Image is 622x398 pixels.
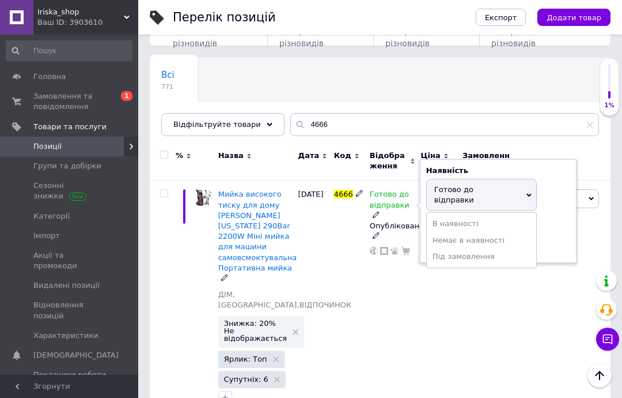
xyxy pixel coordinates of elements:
[33,250,107,271] span: Акції та промокоди
[33,300,107,321] span: Відновлення позицій
[33,91,107,112] span: Замовлення та повідомлення
[476,9,526,26] button: Експорт
[33,72,66,82] span: Головна
[370,221,415,242] div: Опубліковано
[279,27,324,47] span: товарів та різновидів
[218,290,352,310] a: ДІМ,[GEOGRAPHIC_DATA],ВІДПОЧИНОК
[224,376,268,383] span: Супутніх: 6
[33,122,107,132] span: Товари та послуги
[33,231,60,241] span: Імпорт
[33,331,98,341] span: Характеристики
[33,141,62,152] span: Позиції
[218,190,297,272] a: Мийка високого тиску для дому [PERSON_NAME] [US_STATE] 290Bar 2200W Міні мийка для машини самовсм...
[370,151,407,171] span: Відображення
[176,151,183,161] span: %
[224,355,267,363] span: Ярлик: Топ
[218,151,244,161] span: Назва
[33,161,101,171] span: Групи та добірки
[173,12,276,24] div: Перелік позицій
[33,280,100,291] span: Видалені позиції
[427,216,536,232] li: В наявності
[298,151,320,161] span: Дата
[491,27,536,47] span: товарів та різновидів
[427,232,536,249] li: Немає в наявності
[600,102,619,110] div: 1%
[537,9,610,26] button: Додати товар
[547,13,601,22] span: Додати товар
[196,189,213,206] img: Мойка высокого давления для дома Lehmann Missouri 290Bar 2200W Мини мойка для машины самовсасывающая
[434,185,474,204] span: Готово до відправки
[290,113,599,136] input: Пошук по назві позиції, артикулу і пошуковим запитам
[370,190,409,212] span: Готово до відправки
[161,82,175,91] span: 771
[121,91,132,101] span: 1
[33,350,119,361] span: [DEMOGRAPHIC_DATA]
[6,40,132,61] input: Пошук
[426,166,570,176] div: Наявність
[462,151,512,171] span: Замовлення
[596,328,619,351] button: Чат з покупцем
[173,22,180,36] span: 2
[485,13,517,22] span: Експорт
[385,27,430,47] span: товарів та різновидів
[421,151,441,161] span: Ціна
[427,249,536,265] li: Під замовлення
[33,211,70,221] span: Категорії
[33,181,107,201] span: Сезонні знижки
[587,363,612,388] button: Наверх
[173,120,261,129] span: Відфільтруйте товари
[37,7,124,17] span: Iriska_shop
[334,151,351,161] span: Код
[161,70,175,80] span: Всі
[334,190,353,198] span: 4666
[33,370,107,391] span: Показники роботи компанії
[173,25,217,48] span: / 300000 різновидів
[37,17,138,28] div: Ваш ID: 3903610
[224,320,287,342] span: Знижка: 20% Не відображається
